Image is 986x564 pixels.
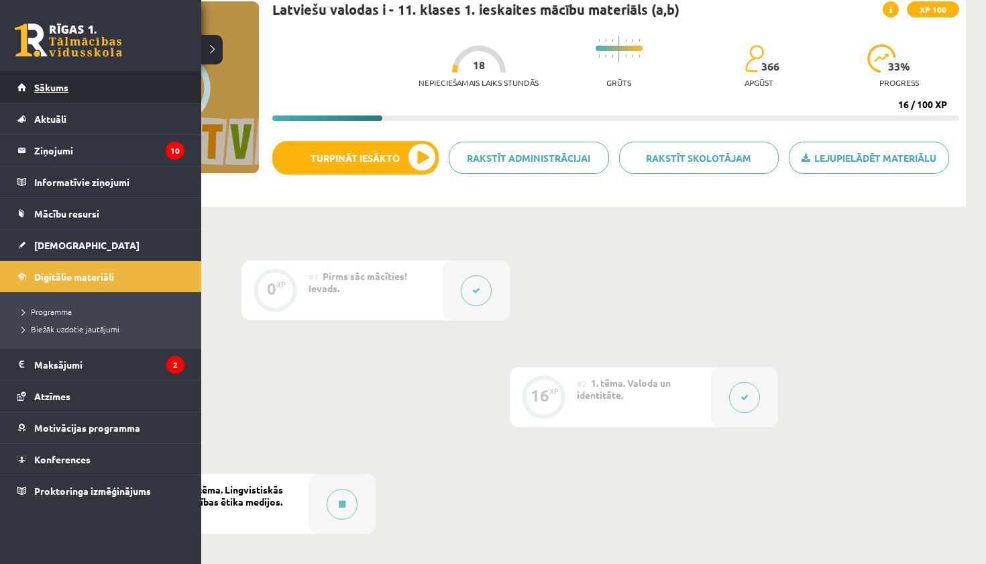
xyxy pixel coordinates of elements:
img: icon-long-line-d9ea69661e0d244f92f715978eff75569469978d946b2353a9bb055b3ed8787d.svg [618,36,620,62]
img: icon-short-line-57e1e144782c952c97e751825c79c345078a6d821885a25fce030b3d8c18986b.svg [605,54,606,58]
p: Grūts [606,78,631,87]
span: #1 [309,271,319,282]
img: icon-short-line-57e1e144782c952c97e751825c79c345078a6d821885a25fce030b3d8c18986b.svg [632,39,633,42]
i: 10 [166,142,184,160]
img: icon-short-line-57e1e144782c952c97e751825c79c345078a6d821885a25fce030b3d8c18986b.svg [598,39,600,42]
div: 16 [531,389,549,402]
span: 2. tēma. Lingvistiskās uzvedības ētika medijos. [174,483,283,508]
p: apgūst [745,78,773,87]
a: Ziņojumi10 [17,135,184,166]
img: students-c634bb4e5e11cddfef0936a35e636f08e4e9abd3cc4e673bd6f9a4125e45ecb1.svg [745,44,764,73]
span: Konferences [34,453,91,465]
a: Rīgas 1. Tālmācības vidusskola [15,23,122,57]
span: 33 % [888,60,911,73]
img: icon-short-line-57e1e144782c952c97e751825c79c345078a6d821885a25fce030b3d8c18986b.svg [632,54,633,58]
a: Rakstīt administrācijai [449,142,609,174]
span: XP 100 [907,1,959,17]
span: #2 [577,378,587,389]
img: icon-short-line-57e1e144782c952c97e751825c79c345078a6d821885a25fce030b3d8c18986b.svg [625,39,626,42]
img: icon-short-line-57e1e144782c952c97e751825c79c345078a6d821885a25fce030b3d8c18986b.svg [639,54,640,58]
span: Pirms sāc mācīties! Ievads. [309,270,407,294]
h1: Latviešu valodas i - 11. klases 1. ieskaites mācību materiāls (a,b) [272,1,679,17]
a: Maksājumi2 [17,349,184,380]
a: Rakstīt skolotājam [619,142,779,174]
span: Digitālie materiāli [34,271,114,283]
span: Sākums [34,81,68,93]
img: icon-short-line-57e1e144782c952c97e751825c79c345078a6d821885a25fce030b3d8c18986b.svg [605,39,606,42]
i: 2 [166,356,184,374]
img: icon-short-line-57e1e144782c952c97e751825c79c345078a6d821885a25fce030b3d8c18986b.svg [639,39,640,42]
a: Lejupielādēt materiālu [789,142,949,174]
img: icon-short-line-57e1e144782c952c97e751825c79c345078a6d821885a25fce030b3d8c18986b.svg [612,54,613,58]
p: progress [879,78,919,87]
a: Atzīmes [17,381,184,412]
span: 18 [473,59,485,71]
span: Mācību resursi [34,207,99,220]
legend: Informatīvie ziņojumi [34,167,184,197]
div: XP [549,387,559,395]
a: [DEMOGRAPHIC_DATA] [17,230,184,261]
span: Proktoringa izmēģinājums [34,485,151,497]
a: Biežāk uzdotie jautājumi [17,323,188,335]
img: icon-progress-161ccf0a02000e728c5f80fcf4c31c7af3da0e1684b2b1d7c360e028c24a22f1.svg [867,44,896,73]
a: Programma [17,305,188,318]
legend: Maksājumi [34,349,184,380]
span: Programma [17,306,72,317]
a: Proktoringa izmēģinājums [17,475,184,506]
img: icon-short-line-57e1e144782c952c97e751825c79c345078a6d821885a25fce030b3d8c18986b.svg [598,54,600,58]
a: Motivācijas programma [17,412,184,443]
a: Digitālie materiāli [17,261,184,292]
img: icon-short-line-57e1e144782c952c97e751825c79c345078a6d821885a25fce030b3d8c18986b.svg [612,39,613,42]
img: icon-short-line-57e1e144782c952c97e751825c79c345078a6d821885a25fce030b3d8c18986b.svg [625,54,626,58]
span: 366 [761,60,779,73]
a: Sākums [17,72,184,103]
span: Biežāk uzdotie jautājumi [17,324,119,334]
span: 1. tēma. Valoda un identitāte. [577,377,671,401]
a: Aktuāli [17,103,184,134]
a: Mācību resursi [17,198,184,229]
div: 0 [267,283,276,295]
span: Aktuāli [34,113,66,125]
span: Motivācijas programma [34,422,140,434]
div: XP [276,281,286,288]
p: Nepieciešamais laiks stundās [419,78,539,87]
span: [DEMOGRAPHIC_DATA] [34,239,140,251]
a: Informatīvie ziņojumi [17,167,184,197]
legend: Ziņojumi [34,135,184,166]
a: Konferences [17,444,184,475]
span: Atzīmes [34,390,70,402]
button: Turpināt iesākto [272,141,439,175]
